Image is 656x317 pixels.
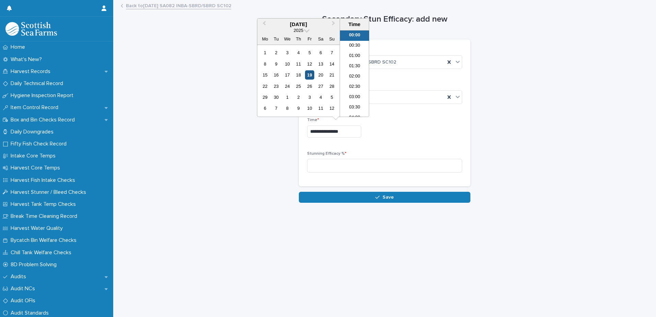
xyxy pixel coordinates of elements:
p: Harvest Records [8,68,56,75]
div: Choose Sunday, 28 September 2025 [327,82,337,91]
li: 00:30 [340,41,369,51]
div: month 2025-09 [259,47,337,114]
div: Th [294,34,303,44]
li: 00:00 [340,31,369,41]
div: Choose Wednesday, 3 September 2025 [283,48,292,57]
li: 01:00 [340,51,369,61]
div: Choose Thursday, 25 September 2025 [294,82,303,91]
div: Fr [305,34,314,44]
li: 02:30 [340,82,369,92]
div: Choose Tuesday, 7 October 2025 [271,104,281,113]
p: Audits [8,273,32,280]
div: Choose Wednesday, 24 September 2025 [283,82,292,91]
div: Time [342,21,367,27]
button: Save [299,192,470,203]
div: Choose Friday, 12 September 2025 [305,59,314,69]
div: Choose Saturday, 20 September 2025 [316,70,325,80]
li: 02:00 [340,72,369,82]
div: Choose Tuesday, 9 September 2025 [271,59,281,69]
div: Choose Sunday, 7 September 2025 [327,48,337,57]
p: Bycatch Bin Welfare Checks [8,237,82,244]
div: Choose Saturday, 11 October 2025 [316,104,325,113]
div: Choose Thursday, 4 September 2025 [294,48,303,57]
div: Choose Friday, 10 October 2025 [305,104,314,113]
li: 01:30 [340,61,369,72]
div: Choose Friday, 3 October 2025 [305,93,314,102]
div: Choose Friday, 5 September 2025 [305,48,314,57]
div: Choose Thursday, 18 September 2025 [294,70,303,80]
p: Harvest Core Temps [8,165,66,171]
p: Audit NCs [8,285,40,292]
div: Choose Tuesday, 30 September 2025 [271,93,281,102]
p: Harvest Water Quality [8,225,68,232]
div: Choose Sunday, 14 September 2025 [327,59,337,69]
button: Next Month [329,19,340,30]
p: Break Time Cleaning Record [8,213,83,220]
span: Stunning Efficacy % [307,152,347,156]
div: We [283,34,292,44]
div: Choose Tuesday, 16 September 2025 [271,70,281,80]
div: Choose Saturday, 4 October 2025 [316,93,325,102]
li: 03:00 [340,92,369,103]
p: Daily Technical Record [8,80,69,87]
div: Choose Wednesday, 1 October 2025 [283,93,292,102]
div: Choose Wednesday, 10 September 2025 [283,59,292,69]
li: 04:00 [340,113,369,123]
p: Home [8,44,31,50]
div: Choose Friday, 26 September 2025 [305,82,314,91]
button: Previous Month [258,19,269,30]
p: Harvest Fish Intake Checks [8,177,81,184]
div: Choose Monday, 8 September 2025 [260,59,270,69]
div: Choose Sunday, 5 October 2025 [327,93,337,102]
div: Choose Friday, 19 September 2025 [305,70,314,80]
p: Fifty Fish Check Record [8,141,72,147]
div: Choose Saturday, 6 September 2025 [316,48,325,57]
div: Choose Saturday, 27 September 2025 [316,82,325,91]
p: Item Control Record [8,104,64,111]
h1: Secondary Stun Efficacy: add new [299,14,470,24]
p: What's New? [8,56,47,63]
p: Audit Standards [8,310,54,316]
p: Chill Tank Welfare Checks [8,249,77,256]
div: Su [327,34,337,44]
p: Box and Bin Checks Record [8,117,80,123]
div: [DATE] [257,21,340,27]
p: Audit OFIs [8,297,41,304]
div: Mo [260,34,270,44]
div: Sa [316,34,325,44]
li: 03:30 [340,103,369,113]
a: Back to[DATE] SA082 INBA-SBRD/SBRD SC102 [126,1,231,9]
div: Choose Thursday, 9 October 2025 [294,104,303,113]
div: Choose Tuesday, 23 September 2025 [271,82,281,91]
div: Choose Sunday, 12 October 2025 [327,104,337,113]
p: Daily Downgrades [8,129,59,135]
p: Intake Core Temps [8,153,61,159]
div: Choose Saturday, 13 September 2025 [316,59,325,69]
span: 2025 [294,28,303,33]
img: mMrefqRFQpe26GRNOUkG [5,22,57,36]
div: Choose Monday, 29 September 2025 [260,93,270,102]
p: 8D Problem Solving [8,261,62,268]
div: Choose Thursday, 11 September 2025 [294,59,303,69]
div: Choose Thursday, 2 October 2025 [294,93,303,102]
div: Choose Wednesday, 17 September 2025 [283,70,292,80]
div: Choose Monday, 15 September 2025 [260,70,270,80]
div: Choose Monday, 22 September 2025 [260,82,270,91]
div: Choose Tuesday, 2 September 2025 [271,48,281,57]
div: Choose Monday, 1 September 2025 [260,48,270,57]
div: Choose Monday, 6 October 2025 [260,104,270,113]
p: Harvest Stunner / Bleed Checks [8,189,92,196]
p: Harvest Tank Temp Checks [8,201,81,208]
span: Save [383,195,394,200]
div: Tu [271,34,281,44]
div: Choose Sunday, 21 September 2025 [327,70,337,80]
p: Hygiene Inspection Report [8,92,79,99]
div: Choose Wednesday, 8 October 2025 [283,104,292,113]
